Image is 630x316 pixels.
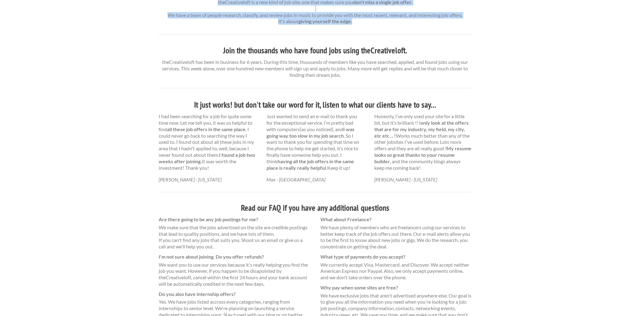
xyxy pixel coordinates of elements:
[320,224,471,250] dd: We have plenty of members who are freelancers using our services to better keep track of the job ...
[374,145,471,164] strong: My resume looks so great thanks to your resume builder
[159,291,310,297] dt: Do you also have internship offers?
[159,202,471,214] h3: Read our FAQ if you have any additional questions
[374,177,437,182] cite: [PERSON_NAME] - [US_STATE]
[159,45,471,56] h3: Join the thousands who have found jobs using theCreativeloft.
[159,152,255,164] strong: I found a job two weeks after joining.
[266,158,354,171] strong: having all the job offers in the same place is really really helpful.
[159,113,256,171] p: I had been searching for a job for quite some time now. Let me tell you, it was so helpful to fin...
[159,216,310,223] dt: Are there going to be any job postings for me?
[374,120,469,139] strong: only look at the offers that are for my industry, my field, my city, etc etc… !
[159,177,222,182] cite: [PERSON_NAME] - [US_STATE]
[159,224,310,250] dd: We make sure that the jobs advertised on the site are credible postings that lead to quality posi...
[159,99,471,111] h3: It just works! but don't take our word for it, listen to what our clients have to say...
[266,177,325,182] cite: Max - [GEOGRAPHIC_DATA]
[320,216,471,223] dt: What about Freelance?
[320,262,471,281] dd: We currently accept Visa, Mastercard, and Discover. We accept neither American Express nor Paypal...
[159,262,310,287] dd: We want you to use our services because it's really helping you find the job you want. However, i...
[159,254,310,260] dt: I'm not sure about joining. Do you offer refunds?
[320,254,471,260] dt: What type of payments do you accept?
[299,18,352,24] strong: giving yourself the edge.
[167,126,246,132] strong: all these job offers in the same place
[159,59,471,78] p: theCreativeloft has been in business for 6 years. During this time, thousands of members like you...
[374,113,471,171] p: Honestly, I’ve only used your site for a little bit, but it’s brilliant !! I Works much better th...
[266,113,364,171] p: Just wanted to send an e-mail to thank you for the exceptional service. I’m pretty bad with compu...
[266,126,354,139] strong: I was going way too slow in my job search
[320,285,471,291] dt: Why pay when some sites are free?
